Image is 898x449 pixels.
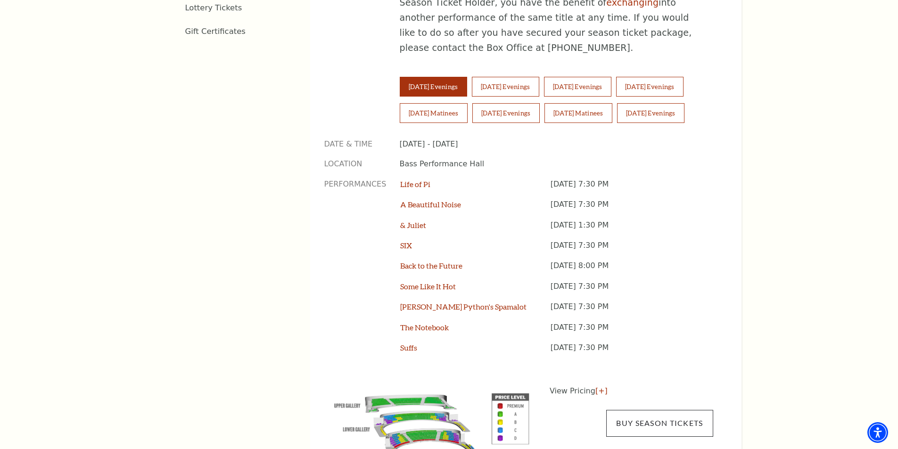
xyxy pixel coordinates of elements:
[185,27,246,36] a: Gift Certificates
[551,240,713,261] p: [DATE] 7:30 PM
[324,179,387,363] p: Performances
[400,180,430,188] a: Life of Pi
[616,77,684,97] button: [DATE] Evenings
[867,422,888,443] div: Accessibility Menu
[551,261,713,281] p: [DATE] 8:00 PM
[324,139,386,149] p: Date & Time
[551,199,713,220] p: [DATE] 7:30 PM
[400,302,527,311] a: [PERSON_NAME] Python's Spamalot
[472,77,539,97] button: [DATE] Evenings
[400,323,449,332] a: The Notebook
[551,302,713,322] p: [DATE] 7:30 PM
[400,220,426,229] a: & Juliet
[400,343,417,352] a: Suffs
[551,220,713,240] p: [DATE] 1:30 PM
[400,282,456,291] a: Some Like It Hot
[551,343,713,363] p: [DATE] 7:30 PM
[472,103,540,123] button: [DATE] Evenings
[185,3,242,12] a: Lottery Tickets
[400,77,467,97] button: [DATE] Evenings
[617,103,684,123] button: [DATE] Evenings
[400,103,468,123] button: [DATE] Matinees
[606,410,713,436] a: Buy Season Tickets
[550,385,713,397] p: View Pricing
[400,261,462,270] a: Back to the Future
[595,386,608,395] a: [+]
[400,159,713,169] p: Bass Performance Hall
[324,159,386,169] p: Location
[544,77,611,97] button: [DATE] Evenings
[400,139,713,149] p: [DATE] - [DATE]
[400,200,461,209] a: A Beautiful Noise
[551,179,713,199] p: [DATE] 7:30 PM
[400,241,412,250] a: SIX
[551,281,713,302] p: [DATE] 7:30 PM
[551,322,713,343] p: [DATE] 7:30 PM
[544,103,612,123] button: [DATE] Matinees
